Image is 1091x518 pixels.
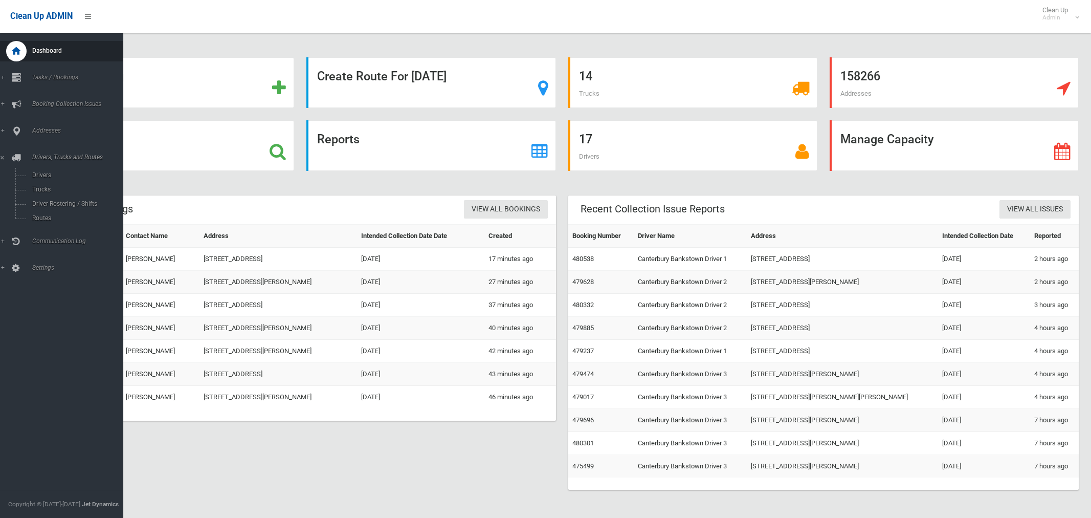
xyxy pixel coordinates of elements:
[938,409,1030,432] td: [DATE]
[29,238,123,245] span: Communication Log
[747,432,939,455] td: [STREET_ADDRESS][PERSON_NAME]
[1030,340,1079,363] td: 4 hours ago
[317,132,360,146] strong: Reports
[938,225,1030,248] th: Intended Collection Date
[568,199,737,219] header: Recent Collection Issue Reports
[199,294,357,317] td: [STREET_ADDRESS]
[999,200,1071,219] a: View All Issues
[1030,455,1079,478] td: 7 hours ago
[29,171,114,179] span: Drivers
[747,271,939,294] td: [STREET_ADDRESS][PERSON_NAME]
[938,455,1030,478] td: [DATE]
[938,340,1030,363] td: [DATE]
[122,363,199,386] td: [PERSON_NAME]
[938,271,1030,294] td: [DATE]
[747,386,939,409] td: [STREET_ADDRESS][PERSON_NAME][PERSON_NAME]
[1037,6,1078,21] span: Clean Up
[357,248,484,271] td: [DATE]
[484,248,556,271] td: 17 minutes ago
[122,317,199,340] td: [PERSON_NAME]
[29,100,123,107] span: Booking Collection Issues
[568,120,817,171] a: 17 Drivers
[484,363,556,386] td: 43 minutes ago
[29,214,114,222] span: Routes
[1042,14,1068,21] small: Admin
[82,501,119,508] strong: Jet Dynamics
[199,225,357,248] th: Address
[747,225,939,248] th: Address
[1030,248,1079,271] td: 2 hours ago
[29,47,123,54] span: Dashboard
[840,69,880,83] strong: 158266
[484,317,556,340] td: 40 minutes ago
[938,317,1030,340] td: [DATE]
[634,432,746,455] td: Canterbury Bankstown Driver 3
[1030,432,1079,455] td: 7 hours ago
[45,120,294,171] a: Search
[572,370,594,378] a: 479474
[634,225,746,248] th: Driver Name
[357,271,484,294] td: [DATE]
[572,439,594,447] a: 480301
[572,255,594,263] a: 480538
[572,393,594,401] a: 479017
[634,271,746,294] td: Canterbury Bankstown Driver 2
[122,340,199,363] td: [PERSON_NAME]
[199,340,357,363] td: [STREET_ADDRESS][PERSON_NAME]
[572,324,594,332] a: 479885
[199,317,357,340] td: [STREET_ADDRESS][PERSON_NAME]
[938,386,1030,409] td: [DATE]
[579,132,592,146] strong: 17
[938,248,1030,271] td: [DATE]
[199,363,357,386] td: [STREET_ADDRESS]
[122,294,199,317] td: [PERSON_NAME]
[29,154,123,161] span: Drivers, Trucks and Routes
[634,363,746,386] td: Canterbury Bankstown Driver 3
[199,386,357,409] td: [STREET_ADDRESS][PERSON_NAME]
[568,225,634,248] th: Booking Number
[122,248,199,271] td: [PERSON_NAME]
[840,132,933,146] strong: Manage Capacity
[938,432,1030,455] td: [DATE]
[634,409,746,432] td: Canterbury Bankstown Driver 3
[747,340,939,363] td: [STREET_ADDRESS]
[1030,271,1079,294] td: 2 hours ago
[484,271,556,294] td: 27 minutes ago
[29,74,123,81] span: Tasks / Bookings
[29,200,114,207] span: Driver Rostering / Shifts
[484,340,556,363] td: 42 minutes ago
[122,386,199,409] td: [PERSON_NAME]
[634,248,746,271] td: Canterbury Bankstown Driver 1
[572,301,594,309] a: 480332
[938,363,1030,386] td: [DATE]
[464,200,548,219] a: View All Bookings
[29,186,114,193] span: Trucks
[634,340,746,363] td: Canterbury Bankstown Driver 1
[306,57,555,108] a: Create Route For [DATE]
[1030,317,1079,340] td: 4 hours ago
[747,409,939,432] td: [STREET_ADDRESS][PERSON_NAME]
[45,57,294,108] a: Add Booking
[29,264,123,271] span: Settings
[747,248,939,271] td: [STREET_ADDRESS]
[484,386,556,409] td: 46 minutes ago
[747,455,939,478] td: [STREET_ADDRESS][PERSON_NAME]
[8,501,80,508] span: Copyright © [DATE]-[DATE]
[122,271,199,294] td: [PERSON_NAME]
[484,225,556,248] th: Created
[484,294,556,317] td: 37 minutes ago
[357,363,484,386] td: [DATE]
[830,57,1079,108] a: 158266 Addresses
[747,317,939,340] td: [STREET_ADDRESS]
[357,340,484,363] td: [DATE]
[357,294,484,317] td: [DATE]
[357,225,484,248] th: Intended Collection Date Date
[747,363,939,386] td: [STREET_ADDRESS][PERSON_NAME]
[199,248,357,271] td: [STREET_ADDRESS]
[579,69,592,83] strong: 14
[572,416,594,424] a: 479696
[1030,294,1079,317] td: 3 hours ago
[29,127,123,134] span: Addresses
[1030,409,1079,432] td: 7 hours ago
[306,120,555,171] a: Reports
